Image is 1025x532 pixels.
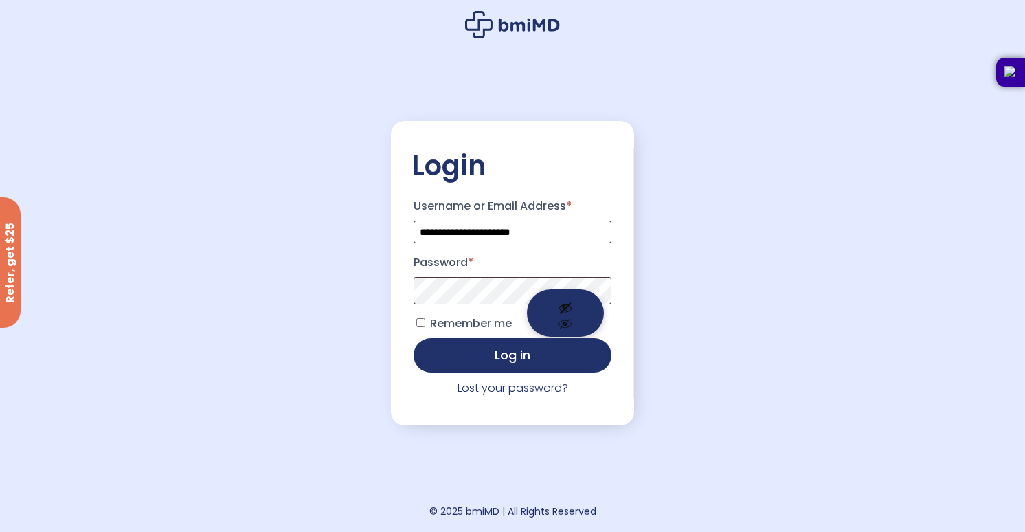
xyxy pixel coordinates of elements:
div: © 2025 bmiMD | All Rights Reserved [429,502,596,521]
label: Username or Email Address [414,195,611,217]
a: Lost your password? [458,380,568,396]
h2: Login [412,148,613,183]
span: Remember me [430,315,512,331]
button: Show password [527,289,604,337]
input: Remember me [416,318,425,327]
label: Password [414,252,611,274]
button: Log in [414,338,611,373]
